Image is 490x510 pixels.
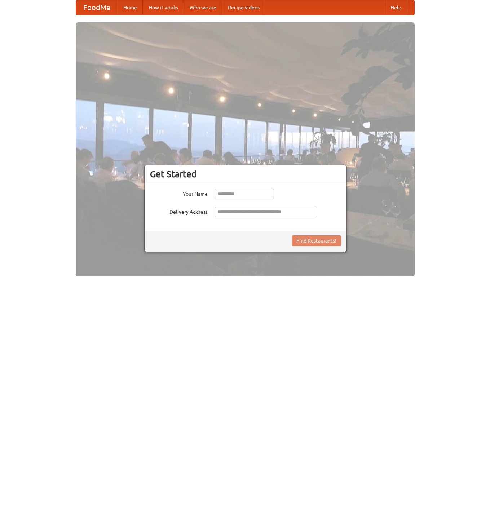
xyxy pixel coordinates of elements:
[184,0,222,15] a: Who we are
[150,169,341,179] h3: Get Started
[292,235,341,246] button: Find Restaurants!
[150,189,208,198] label: Your Name
[222,0,265,15] a: Recipe videos
[385,0,407,15] a: Help
[150,207,208,216] label: Delivery Address
[143,0,184,15] a: How it works
[76,0,118,15] a: FoodMe
[118,0,143,15] a: Home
